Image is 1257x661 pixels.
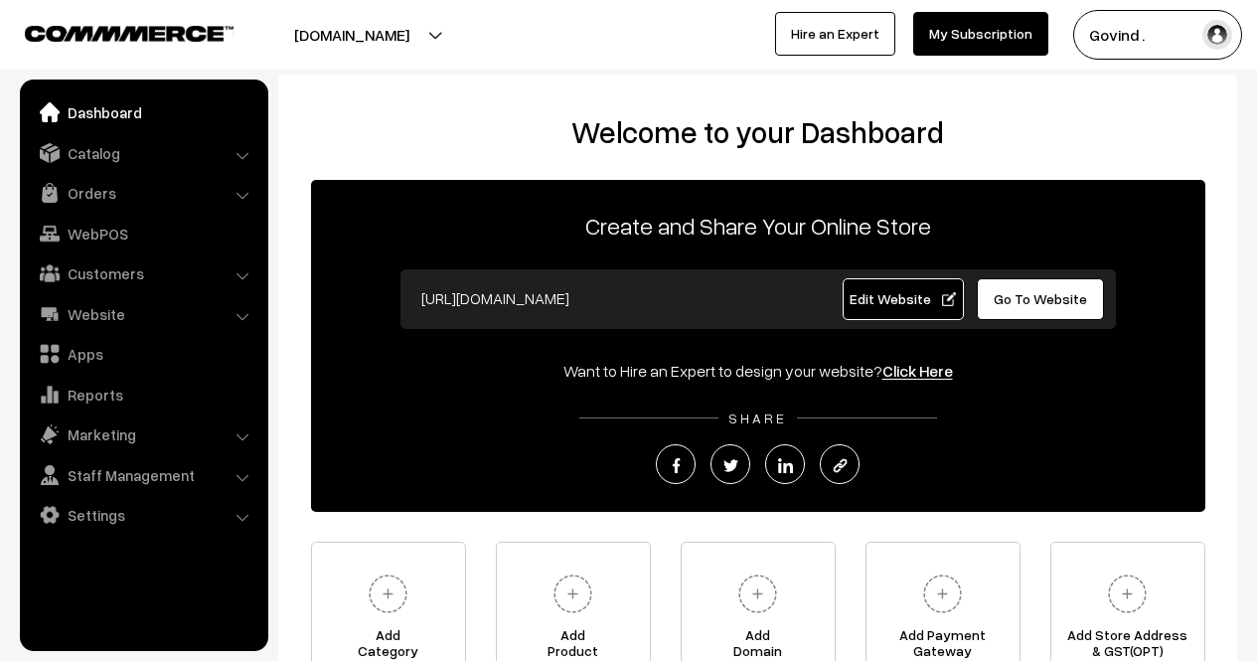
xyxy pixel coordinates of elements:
a: COMMMERCE [25,20,199,44]
a: WebPOS [25,216,261,251]
span: Edit Website [850,290,956,307]
a: Reports [25,377,261,413]
span: Go To Website [994,290,1087,307]
a: Catalog [25,135,261,171]
a: Staff Management [25,457,261,493]
a: Edit Website [843,278,964,320]
a: Hire an Expert [775,12,895,56]
a: Website [25,296,261,332]
a: My Subscription [913,12,1048,56]
img: plus.svg [546,567,600,621]
img: plus.svg [361,567,415,621]
button: Govind . [1073,10,1242,60]
a: Orders [25,175,261,211]
a: Marketing [25,416,261,452]
a: Customers [25,255,261,291]
a: Settings [25,497,261,533]
button: [DOMAIN_NAME] [225,10,479,60]
a: Go To Website [977,278,1105,320]
img: user [1202,20,1232,50]
img: plus.svg [730,567,785,621]
img: COMMMERCE [25,26,234,41]
img: plus.svg [915,567,970,621]
div: Want to Hire an Expert to design your website? [311,359,1205,383]
span: SHARE [718,410,797,426]
a: Apps [25,336,261,372]
img: plus.svg [1100,567,1155,621]
a: Dashboard [25,94,261,130]
a: Click Here [882,361,953,381]
p: Create and Share Your Online Store [311,208,1205,244]
h2: Welcome to your Dashboard [298,114,1217,150]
